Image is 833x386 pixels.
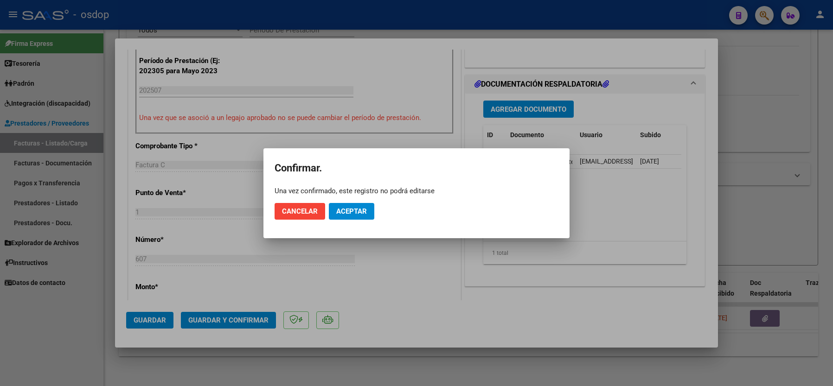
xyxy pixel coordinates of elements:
[329,203,374,220] button: Aceptar
[336,207,367,215] span: Aceptar
[275,186,558,196] div: Una vez confirmado, este registro no podrá editarse
[282,207,318,215] span: Cancelar
[275,159,558,177] h2: Confirmar.
[275,203,325,220] button: Cancelar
